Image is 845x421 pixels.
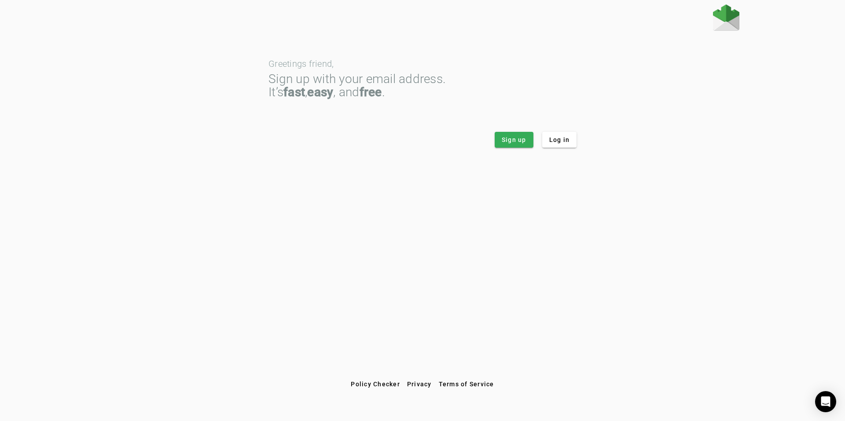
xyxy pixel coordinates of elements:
[502,135,526,144] span: Sign up
[307,85,333,99] strong: easy
[360,85,382,99] strong: free
[283,85,305,99] strong: fast
[347,376,404,392] button: Policy Checker
[268,73,577,99] div: Sign up with your email address. It’s , , and .
[351,381,400,388] span: Policy Checker
[549,135,570,144] span: Log in
[404,376,435,392] button: Privacy
[495,132,533,148] button: Sign up
[815,391,836,412] div: Open Intercom Messenger
[435,376,498,392] button: Terms of Service
[407,381,432,388] span: Privacy
[439,381,494,388] span: Terms of Service
[268,59,577,68] div: Greetings friend,
[542,132,577,148] button: Log in
[713,4,739,31] img: Fraudmarc Logo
